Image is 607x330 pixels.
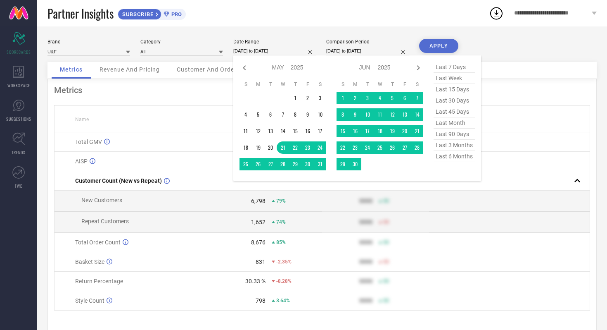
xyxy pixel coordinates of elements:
[277,81,289,88] th: Wednesday
[81,197,122,203] span: New Customers
[264,108,277,121] td: Tue May 06 2025
[276,198,286,204] span: 79%
[411,81,423,88] th: Saturday
[398,108,411,121] td: Fri Jun 13 2025
[251,219,266,225] div: 1,652
[245,278,266,285] div: 30.33 %
[239,158,252,170] td: Sun May 25 2025
[256,297,266,304] div: 798
[337,158,349,170] td: Sun Jun 29 2025
[277,108,289,121] td: Wed May 07 2025
[349,141,361,154] td: Mon Jun 23 2025
[239,125,252,137] td: Sun May 11 2025
[337,125,349,137] td: Sun Jun 15 2025
[386,108,398,121] td: Thu Jun 12 2025
[277,158,289,170] td: Wed May 28 2025
[434,140,475,151] span: last 3 months
[289,81,301,88] th: Thursday
[361,81,374,88] th: Tuesday
[411,92,423,104] td: Sat Jun 07 2025
[374,108,386,121] td: Wed Jun 11 2025
[75,117,89,122] span: Name
[169,11,182,17] span: PRO
[276,278,292,284] span: -8.28%
[75,177,162,184] span: Customer Count (New vs Repeat)
[434,62,475,73] span: last 7 days
[386,141,398,154] td: Thu Jun 26 2025
[374,141,386,154] td: Wed Jun 25 2025
[256,258,266,265] div: 831
[251,239,266,246] div: 8,676
[54,85,590,95] div: Metrics
[434,106,475,117] span: last 45 days
[434,117,475,129] span: last month
[264,125,277,137] td: Tue May 13 2025
[252,141,264,154] td: Mon May 19 2025
[314,125,326,137] td: Sat May 17 2025
[252,125,264,137] td: Mon May 12 2025
[252,108,264,121] td: Mon May 05 2025
[239,108,252,121] td: Sun May 04 2025
[434,73,475,84] span: last week
[7,82,30,88] span: WORKSPACE
[361,125,374,137] td: Tue Jun 17 2025
[12,149,26,155] span: TRENDS
[239,63,249,73] div: Previous month
[301,92,314,104] td: Fri May 02 2025
[314,81,326,88] th: Saturday
[301,108,314,121] td: Fri May 09 2025
[349,158,361,170] td: Mon Jun 30 2025
[314,92,326,104] td: Sat May 03 2025
[75,139,102,145] span: Total GMV
[7,49,31,55] span: SCORECARDS
[419,39,458,53] button: APPLY
[434,84,475,95] span: last 15 days
[359,198,372,204] div: 9999
[383,298,389,304] span: 50
[81,218,129,225] span: Repeat Customers
[359,219,372,225] div: 9999
[314,108,326,121] td: Sat May 10 2025
[374,92,386,104] td: Wed Jun 04 2025
[383,259,389,265] span: 50
[434,129,475,140] span: last 90 days
[314,141,326,154] td: Sat May 24 2025
[337,141,349,154] td: Sun Jun 22 2025
[239,141,252,154] td: Sun May 18 2025
[386,81,398,88] th: Thursday
[276,239,286,245] span: 85%
[289,108,301,121] td: Thu May 08 2025
[398,125,411,137] td: Fri Jun 20 2025
[239,81,252,88] th: Sunday
[140,39,223,45] div: Category
[434,151,475,162] span: last 6 months
[301,125,314,137] td: Fri May 16 2025
[289,141,301,154] td: Thu May 22 2025
[118,11,156,17] span: SUBSCRIBE
[233,47,316,55] input: Select date range
[277,141,289,154] td: Wed May 21 2025
[264,158,277,170] td: Tue May 27 2025
[398,81,411,88] th: Friday
[398,141,411,154] td: Fri Jun 27 2025
[75,278,123,285] span: Return Percentage
[251,198,266,204] div: 6,798
[252,81,264,88] th: Monday
[386,92,398,104] td: Thu Jun 05 2025
[15,183,23,189] span: FWD
[233,39,316,45] div: Date Range
[359,239,372,246] div: 9999
[349,92,361,104] td: Mon Jun 02 2025
[383,278,389,284] span: 50
[60,66,83,73] span: Metrics
[489,6,504,21] div: Open download list
[47,5,114,22] span: Partner Insights
[118,7,186,20] a: SUBSCRIBEPRO
[264,141,277,154] td: Tue May 20 2025
[276,219,286,225] span: 74%
[361,92,374,104] td: Tue Jun 03 2025
[75,258,104,265] span: Basket Size
[413,63,423,73] div: Next month
[75,297,104,304] span: Style Count
[383,239,389,245] span: 50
